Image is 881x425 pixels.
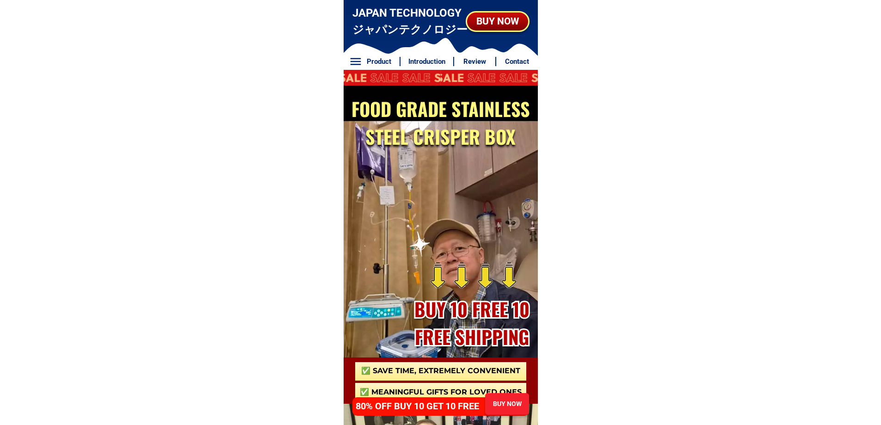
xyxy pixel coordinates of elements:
[346,95,535,150] h2: FOOD GRADE STAINLESS STEEL CRISPER BOX
[363,56,394,67] h6: Product
[483,399,531,409] div: BUY NOW
[405,295,539,351] h2: BUY 10 FREE 10 FREE SHIPPING
[501,56,533,67] h6: Contact
[405,56,448,67] h6: Introduction
[459,56,491,67] h6: Review
[355,387,526,398] h3: ✅ Meaningful gifts for loved ones
[355,365,526,376] h3: ✅ Save time, Extremely convenient
[352,5,468,38] h3: JAPAN TECHNOLOGY ジャパンテクノロジー
[464,13,531,30] div: BUY NOW
[356,399,489,413] h4: 80% OFF BUY 10 GET 10 FREE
